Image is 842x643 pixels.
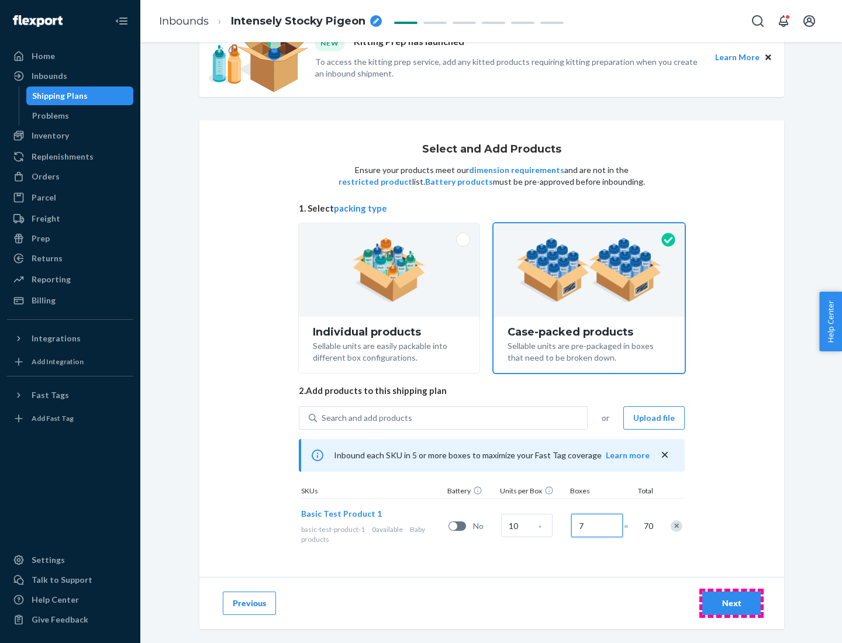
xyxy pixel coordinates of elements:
[7,386,133,405] button: Fast Tags
[7,229,133,248] a: Prep
[150,4,391,39] ol: breadcrumbs
[26,106,134,125] a: Problems
[334,202,387,215] button: packing type
[32,151,94,163] div: Replenishments
[7,291,133,310] a: Billing
[819,292,842,351] button: Help Center
[32,233,50,244] div: Prep
[7,188,133,207] a: Parcel
[7,610,133,629] button: Give Feedback
[32,110,69,122] div: Problems
[7,47,133,65] a: Home
[469,164,564,176] button: dimension requirements
[798,9,821,33] button: Open account menu
[32,594,79,606] div: Help Center
[7,551,133,569] a: Settings
[7,571,133,589] a: Talk to Support
[313,326,465,338] div: Individual products
[7,147,133,166] a: Replenishments
[301,525,365,534] span: basic-test-product-1
[7,329,133,348] button: Integrations
[339,176,412,188] button: restricted product
[7,209,133,228] a: Freight
[110,9,133,33] button: Close Navigation
[641,520,653,532] span: 70
[32,274,71,285] div: Reporting
[7,352,133,371] a: Add Integration
[299,202,685,215] span: 1. Select
[772,9,795,33] button: Open notifications
[32,130,69,141] div: Inventory
[7,590,133,609] a: Help Center
[322,412,412,424] div: Search and add products
[7,270,133,289] a: Reporting
[445,486,498,498] div: Battery
[301,509,382,518] span: Basic Test Product 1
[353,238,426,302] img: individual-pack.facf35554cb0f1810c75b2bd6df2d64e.png
[7,249,133,268] a: Returns
[32,333,81,344] div: Integrations
[571,514,623,537] input: Number of boxes
[372,525,403,534] span: 0 available
[7,126,133,145] a: Inventory
[623,406,685,430] button: Upload file
[13,15,63,27] img: Flexport logo
[473,520,496,532] span: No
[7,67,133,85] a: Inbounds
[32,90,88,102] div: Shipping Plans
[702,592,761,615] button: Next
[712,597,751,609] div: Next
[659,449,671,461] button: close
[626,486,655,498] div: Total
[32,554,65,566] div: Settings
[715,51,760,64] button: Learn More
[508,326,671,338] div: Case-packed products
[32,574,92,586] div: Talk to Support
[32,171,60,182] div: Orders
[746,9,769,33] button: Open Search Box
[606,450,650,461] button: Learn more
[32,192,56,203] div: Parcel
[337,164,646,188] p: Ensure your products meet our and are not in the list. must be pre-approved before inbounding.
[32,253,63,264] div: Returns
[568,486,626,498] div: Boxes
[301,524,444,544] div: Baby products
[425,176,493,188] button: Battery products
[32,70,67,82] div: Inbounds
[315,56,705,79] p: To access the kitting prep service, add any kitted products requiring kitting preparation when yo...
[32,295,56,306] div: Billing
[223,592,276,615] button: Previous
[32,357,84,367] div: Add Integration
[7,167,133,186] a: Orders
[26,87,134,105] a: Shipping Plans
[7,409,133,428] a: Add Fast Tag
[354,35,464,51] p: Kitting Prep has launched
[32,50,55,62] div: Home
[159,15,209,27] a: Inbounds
[671,520,682,532] div: Remove Item
[422,144,561,155] h1: Select and Add Products
[32,389,69,401] div: Fast Tags
[32,213,60,224] div: Freight
[32,614,88,625] div: Give Feedback
[624,520,636,532] span: =
[516,238,662,302] img: case-pack.59cecea509d18c883b923b81aeac6d0b.png
[501,514,553,537] input: Case Quantity
[299,486,445,498] div: SKUs
[602,412,609,424] span: or
[299,439,685,472] div: Inbound each SKU in 5 or more boxes to maximize your Fast Tag coverage
[32,413,74,423] div: Add Fast Tag
[299,385,685,397] span: 2. Add products to this shipping plan
[301,508,382,520] button: Basic Test Product 1
[313,338,465,364] div: Sellable units are easily packable into different box configurations.
[498,486,568,498] div: Units per Box
[762,51,775,64] button: Close
[508,338,671,364] div: Sellable units are pre-packaged in boxes that need to be broken down.
[231,14,365,29] span: Intensely Stocky Pigeon
[315,35,344,51] div: NEW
